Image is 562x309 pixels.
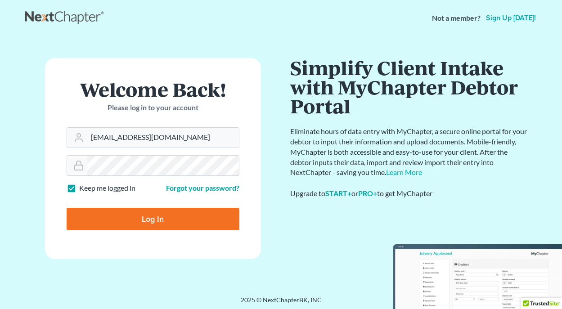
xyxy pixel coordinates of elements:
p: Please log in to your account [67,103,239,113]
label: Keep me logged in [79,183,135,193]
h1: Simplify Client Intake with MyChapter Debtor Portal [290,58,529,116]
input: Log In [67,208,239,230]
input: Email Address [87,128,239,148]
a: START+ [325,189,351,197]
strong: Not a member? [432,13,481,23]
p: Eliminate hours of data entry with MyChapter, a secure online portal for your debtor to input the... [290,126,529,178]
h1: Welcome Back! [67,80,239,99]
div: Upgrade to or to get MyChapter [290,188,529,199]
a: Forgot your password? [166,184,239,192]
a: PRO+ [358,189,377,197]
a: Sign up [DATE]! [484,14,538,22]
a: Learn More [386,168,422,176]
